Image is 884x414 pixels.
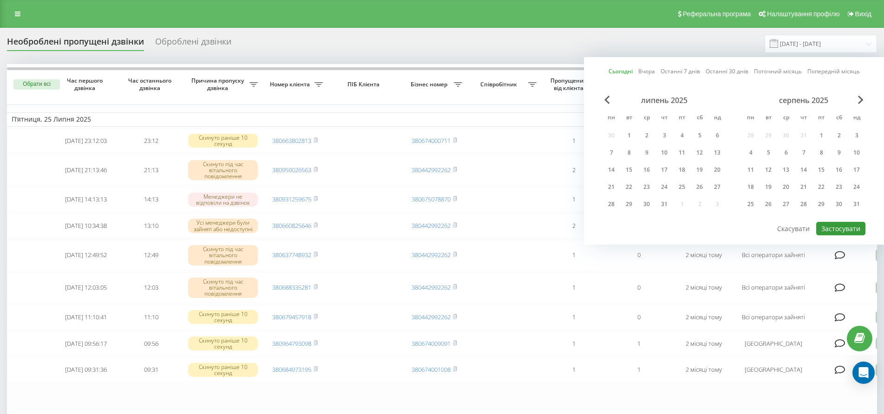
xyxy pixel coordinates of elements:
[658,198,670,210] div: 31
[851,129,863,142] div: 3
[694,147,706,159] div: 12
[673,180,691,194] div: пт 25 лип 2025 р.
[655,129,673,142] div: чт 3 лип 2025 р.
[641,198,653,210] div: 30
[272,283,311,291] a: 380688335281
[833,164,845,176] div: 16
[832,111,846,125] abbr: субота
[609,67,633,76] a: Сьогодні
[118,187,183,212] td: 14:13
[777,146,795,160] div: ср 6 серп 2025 р.
[623,164,635,176] div: 15
[541,305,606,330] td: 1
[118,305,183,330] td: 11:10
[777,163,795,177] div: ср 13 серп 2025 р.
[815,181,827,193] div: 22
[622,111,636,125] abbr: вівторок
[661,67,700,76] a: Останні 7 днів
[272,136,311,145] a: 380663802813
[118,240,183,271] td: 12:49
[851,147,863,159] div: 10
[541,331,606,356] td: 1
[53,305,118,330] td: [DATE] 11:10:41
[676,147,688,159] div: 11
[798,181,810,193] div: 21
[851,181,863,193] div: 24
[676,129,688,142] div: 4
[606,357,671,382] td: 1
[830,163,848,177] div: сб 16 серп 2025 р.
[541,357,606,382] td: 1
[620,146,638,160] div: вт 8 лип 2025 р.
[188,310,258,324] div: Скинуто раніше 10 секунд
[604,111,618,125] abbr: понеділок
[671,305,736,330] td: 2 місяці тому
[412,166,451,174] a: 380442992262
[815,164,827,176] div: 15
[541,240,606,271] td: 1
[830,197,848,211] div: сб 30 серп 2025 р.
[848,163,865,177] div: нд 17 серп 2025 р.
[541,187,606,212] td: 1
[471,81,528,88] span: Співробітник
[188,160,258,181] div: Скинуто під час вітального повідомлення
[188,245,258,265] div: Скинуто під час вітального повідомлення
[412,251,451,259] a: 380442992262
[762,164,774,176] div: 12
[118,331,183,356] td: 09:56
[706,67,748,76] a: Останні 30 днів
[812,180,830,194] div: пт 22 серп 2025 р.
[412,313,451,321] a: 380442992262
[760,180,777,194] div: вт 19 серп 2025 р.
[541,272,606,303] td: 1
[780,164,792,176] div: 13
[833,198,845,210] div: 30
[605,147,617,159] div: 7
[620,129,638,142] div: вт 1 лип 2025 р.
[754,67,802,76] a: Поточний місяць
[412,195,451,203] a: 380675078870
[602,163,620,177] div: пн 14 лип 2025 р.
[691,163,708,177] div: сб 19 лип 2025 р.
[760,146,777,160] div: вт 5 серп 2025 р.
[742,180,760,194] div: пн 18 серп 2025 р.
[762,147,774,159] div: 5
[638,146,655,160] div: ср 9 лип 2025 р.
[118,155,183,185] td: 21:13
[623,147,635,159] div: 8
[858,96,864,104] span: Next Month
[272,339,311,348] a: 380964793098
[848,129,865,142] div: нд 3 серп 2025 р.
[780,198,792,210] div: 27
[676,181,688,193] div: 25
[745,164,757,176] div: 11
[673,129,691,142] div: пт 4 лип 2025 р.
[676,164,688,176] div: 18
[620,163,638,177] div: вт 15 лип 2025 р.
[620,197,638,211] div: вт 29 лип 2025 р.
[155,37,231,51] div: Оброблені дзвінки
[691,146,708,160] div: сб 12 лип 2025 р.
[638,197,655,211] div: ср 30 лип 2025 р.
[118,272,183,303] td: 12:03
[760,197,777,211] div: вт 26 серп 2025 р.
[848,197,865,211] div: нд 31 серп 2025 р.
[815,198,827,210] div: 29
[602,96,726,105] div: липень 2025
[742,163,760,177] div: пн 11 серп 2025 р.
[760,163,777,177] div: вт 12 серп 2025 р.
[658,164,670,176] div: 17
[272,313,311,321] a: 380679457918
[658,181,670,193] div: 24
[655,163,673,177] div: чт 17 лип 2025 р.
[272,221,311,230] a: 380660825646
[605,181,617,193] div: 21
[851,198,863,210] div: 31
[761,111,775,125] abbr: вівторок
[541,213,606,238] td: 2
[745,147,757,159] div: 4
[694,129,706,142] div: 5
[412,339,451,348] a: 380674009091
[833,181,845,193] div: 23
[53,155,118,185] td: [DATE] 21:13:46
